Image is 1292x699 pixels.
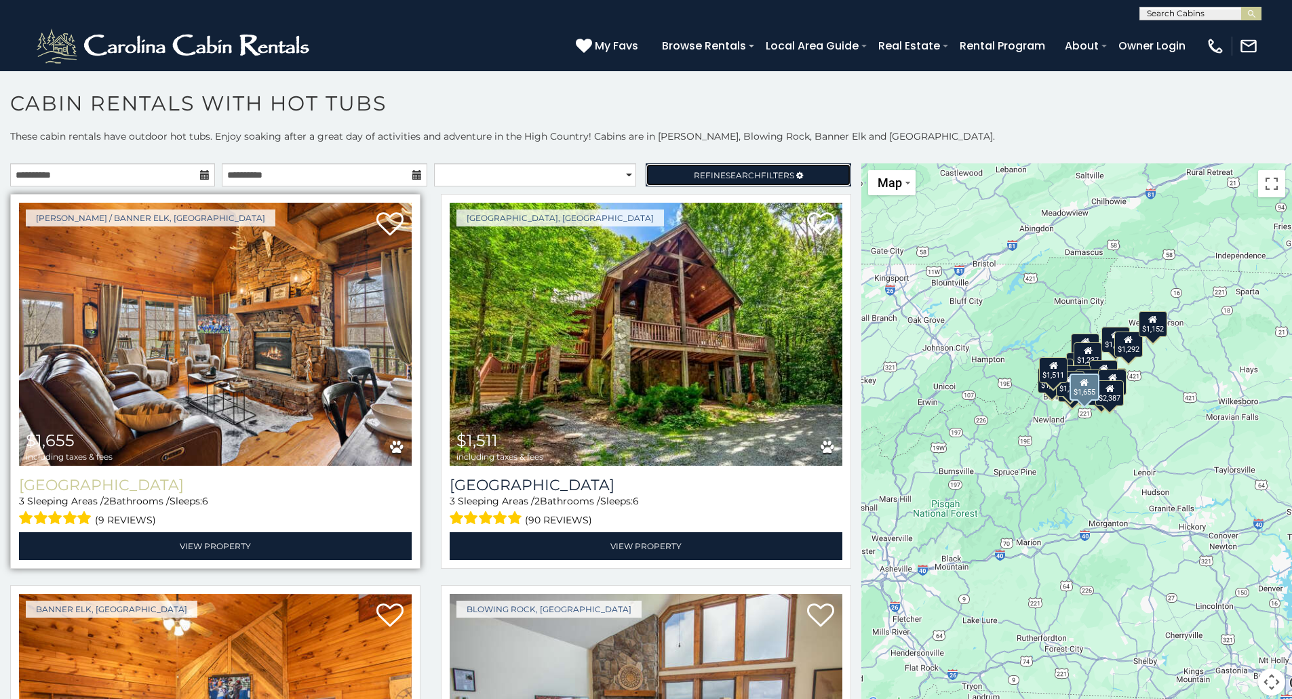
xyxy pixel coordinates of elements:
[456,601,642,618] a: Blowing Rock, [GEOGRAPHIC_DATA]
[1206,37,1225,56] img: phone-regular-white.png
[759,34,865,58] a: Local Area Guide
[456,452,543,461] span: including taxes & fees
[534,495,540,507] span: 2
[26,601,197,618] a: Banner Elk, [GEOGRAPHIC_DATA]
[726,170,761,180] span: Search
[104,495,109,507] span: 2
[1038,367,1066,393] div: $1,717
[26,452,113,461] span: including taxes & fees
[525,511,592,529] span: (90 reviews)
[202,495,208,507] span: 6
[807,211,834,239] a: Add to favorites
[1074,342,1103,368] div: $1,237
[376,602,404,631] a: Add to favorites
[868,170,916,195] button: Change map style
[450,476,842,494] a: [GEOGRAPHIC_DATA]
[1112,34,1192,58] a: Owner Login
[807,602,834,631] a: Add to favorites
[1239,37,1258,56] img: mail-regular-white.png
[1063,365,1092,391] div: $1,469
[450,494,842,529] div: Sleeping Areas / Bathrooms / Sleeps:
[646,163,850,186] a: RefineSearchFilters
[19,476,412,494] h3: Boulder Lodge
[1099,369,1127,395] div: $1,538
[19,476,412,494] a: [GEOGRAPHIC_DATA]
[456,431,498,450] span: $1,511
[953,34,1052,58] a: Rental Program
[1057,371,1085,397] div: $1,381
[1090,360,1118,386] div: $1,371
[450,203,842,466] a: Chestnut Falls $1,511 including taxes & fees
[26,209,275,226] a: [PERSON_NAME] / Banner Elk, [GEOGRAPHIC_DATA]
[633,495,639,507] span: 6
[595,37,638,54] span: My Favs
[1072,333,1100,359] div: $1,270
[1096,380,1124,405] div: $2,387
[450,476,842,494] h3: Chestnut Falls
[655,34,753,58] a: Browse Rentals
[1058,376,1087,402] div: $1,137
[450,203,842,466] img: Chestnut Falls
[1070,373,1099,400] div: $1,655
[19,203,412,466] a: Boulder Lodge $1,655 including taxes & fees
[1075,369,1103,395] div: $1,146
[1058,34,1105,58] a: About
[19,203,412,466] img: Boulder Lodge
[1114,331,1143,357] div: $1,292
[450,532,842,560] a: View Property
[26,431,75,450] span: $1,655
[34,26,315,66] img: White-1-2.png
[1101,327,1130,353] div: $1,133
[1139,311,1167,337] div: $1,152
[19,494,412,529] div: Sleeping Areas / Bathrooms / Sleeps:
[376,211,404,239] a: Add to favorites
[456,209,664,226] a: [GEOGRAPHIC_DATA], [GEOGRAPHIC_DATA]
[872,34,947,58] a: Real Estate
[1258,170,1285,197] button: Toggle fullscreen view
[694,170,794,180] span: Refine Filters
[450,495,455,507] span: 3
[19,532,412,560] a: View Property
[1040,357,1068,383] div: $1,511
[19,495,24,507] span: 3
[576,37,642,55] a: My Favs
[95,511,156,529] span: (9 reviews)
[878,176,902,190] span: Map
[1258,668,1285,696] button: Map camera controls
